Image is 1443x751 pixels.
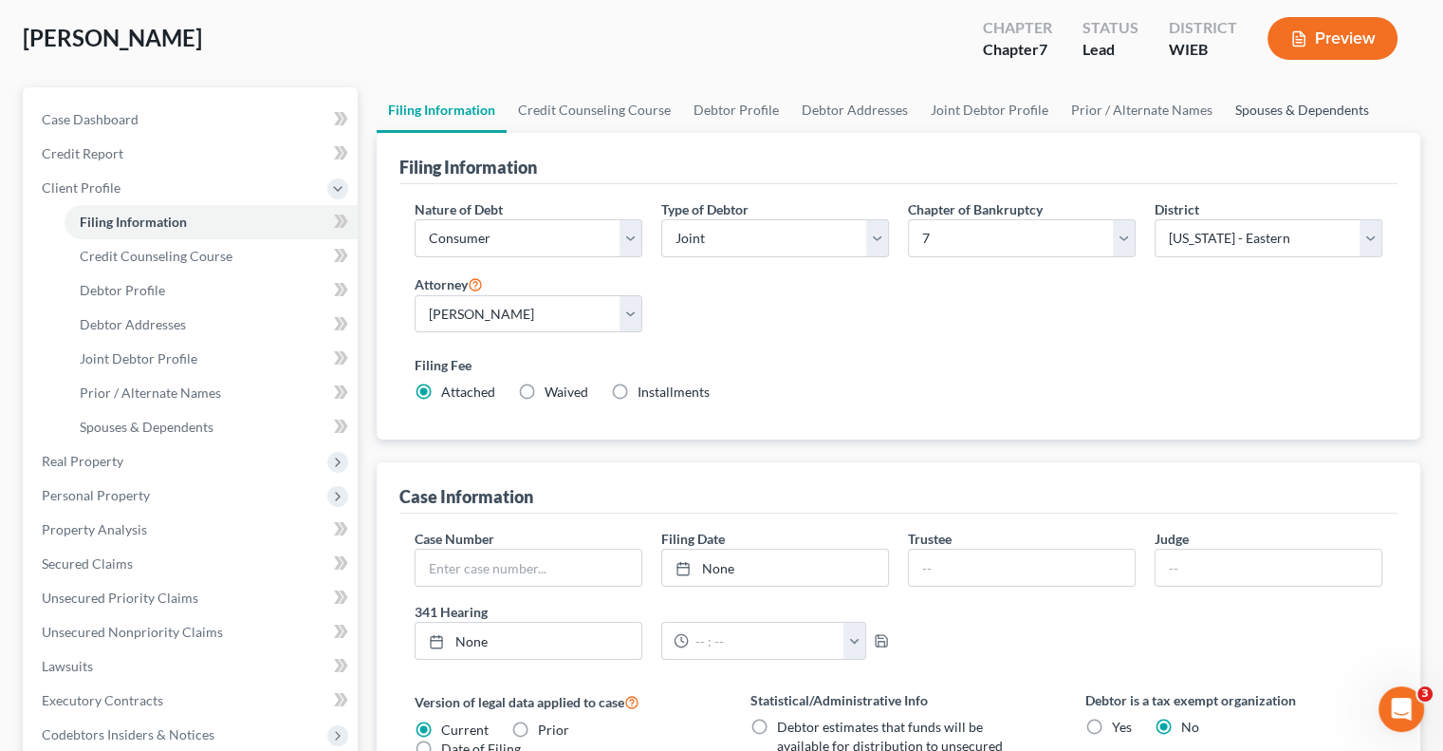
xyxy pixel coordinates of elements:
[65,205,358,239] a: Filing Information
[1169,17,1237,39] div: District
[1082,17,1138,39] div: Status
[1085,690,1382,710] label: Debtor is a tax exempt organization
[42,658,93,674] span: Lawsuits
[23,24,202,51] span: [PERSON_NAME]
[80,419,213,435] span: Spouses & Dependents
[65,410,358,444] a: Spouses & Dependents
[27,547,358,581] a: Secured Claims
[415,529,494,549] label: Case Number
[415,199,503,219] label: Nature of Debt
[65,376,358,410] a: Prior / Alternate Names
[415,690,712,713] label: Version of legal data applied to case
[790,87,919,133] a: Debtor Addresses
[415,272,483,295] label: Attorney
[507,87,682,133] a: Credit Counseling Course
[1224,87,1380,133] a: Spouses & Dependents
[80,248,232,264] span: Credit Counseling Course
[1112,719,1132,735] span: Yes
[441,384,495,400] span: Attached
[662,550,888,586] a: None
[983,39,1052,61] div: Chapter
[689,623,843,659] input: -- : --
[27,649,358,684] a: Lawsuits
[1267,17,1397,60] button: Preview
[65,239,358,273] a: Credit Counseling Course
[545,384,588,400] span: Waived
[42,590,198,606] span: Unsecured Priority Claims
[42,692,163,708] span: Executory Contracts
[42,726,214,742] span: Codebtors Insiders & Notices
[405,602,898,622] label: 341 Hearing
[80,282,165,298] span: Debtor Profile
[638,384,710,400] span: Installments
[538,722,569,738] span: Prior
[65,273,358,308] a: Debtor Profile
[661,529,725,549] label: Filing Date
[27,513,358,547] a: Property Analysis
[1082,39,1138,61] div: Lead
[27,581,358,615] a: Unsecured Priority Claims
[908,199,1043,219] label: Chapter of Bankruptcy
[750,690,1047,710] label: Statistical/Administrative Info
[1039,40,1047,58] span: 7
[983,17,1052,39] div: Chapter
[42,111,139,127] span: Case Dashboard
[661,199,749,219] label: Type of Debtor
[416,550,641,586] input: Enter case number...
[909,550,1135,586] input: --
[1060,87,1224,133] a: Prior / Alternate Names
[1155,199,1199,219] label: District
[80,316,186,332] span: Debtor Addresses
[1155,529,1189,549] label: Judge
[908,529,952,549] label: Trustee
[1156,550,1381,586] input: --
[42,521,147,537] span: Property Analysis
[27,615,358,649] a: Unsecured Nonpriority Claims
[377,87,507,133] a: Filing Information
[65,342,358,376] a: Joint Debtor Profile
[1378,686,1424,732] iframe: Intercom live chat
[27,684,358,718] a: Executory Contracts
[80,350,197,366] span: Joint Debtor Profile
[399,156,537,178] div: Filing Information
[42,145,123,161] span: Credit Report
[80,214,187,230] span: Filing Information
[416,623,641,659] a: None
[919,87,1060,133] a: Joint Debtor Profile
[65,308,358,342] a: Debtor Addresses
[1181,719,1199,735] span: No
[1417,686,1433,702] span: 3
[42,487,150,503] span: Personal Property
[42,453,123,469] span: Real Property
[441,722,489,738] span: Current
[27,103,358,137] a: Case Dashboard
[1169,39,1237,61] div: WIEB
[42,624,223,640] span: Unsecured Nonpriority Claims
[399,485,533,508] div: Case Information
[27,137,358,171] a: Credit Report
[415,355,1382,375] label: Filing Fee
[42,179,120,196] span: Client Profile
[42,555,133,572] span: Secured Claims
[80,385,221,401] span: Prior / Alternate Names
[682,87,790,133] a: Debtor Profile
